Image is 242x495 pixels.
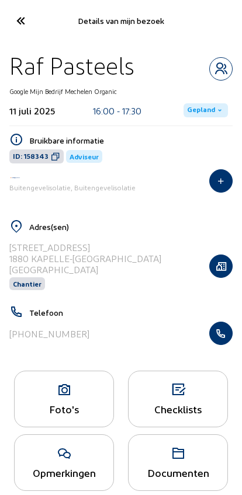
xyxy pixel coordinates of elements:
h5: Adres(sen) [29,222,233,232]
div: Documenten [129,466,227,479]
div: Google Mijn Bedrijf Mechelen Organic [9,88,117,95]
span: Buitengevelisolatie, Buitengevelisolatie [9,183,136,191]
span: Chantier [13,280,42,288]
div: [PHONE_NUMBER] [9,328,89,339]
div: [STREET_ADDRESS] [9,242,161,253]
div: [GEOGRAPHIC_DATA] [9,264,161,275]
div: Opmerkingen [15,466,113,479]
span: Adviseur [70,152,99,161]
div: Details van mijn bezoek [40,16,202,26]
div: Foto's [15,403,113,415]
div: Checklists [129,403,227,415]
span: Gepland [187,106,215,115]
span: ID: 158343 [13,152,49,161]
div: 1880 KAPELLE-[GEOGRAPHIC_DATA] [9,253,161,264]
h5: Telefoon [29,308,233,318]
div: 16:00 - 17:30 [93,105,141,116]
h5: Bruikbare informatie [29,135,233,145]
img: Iso Protect [9,176,21,179]
div: 11 juli 2025 [9,105,55,116]
div: Raf Pasteels [9,51,134,81]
